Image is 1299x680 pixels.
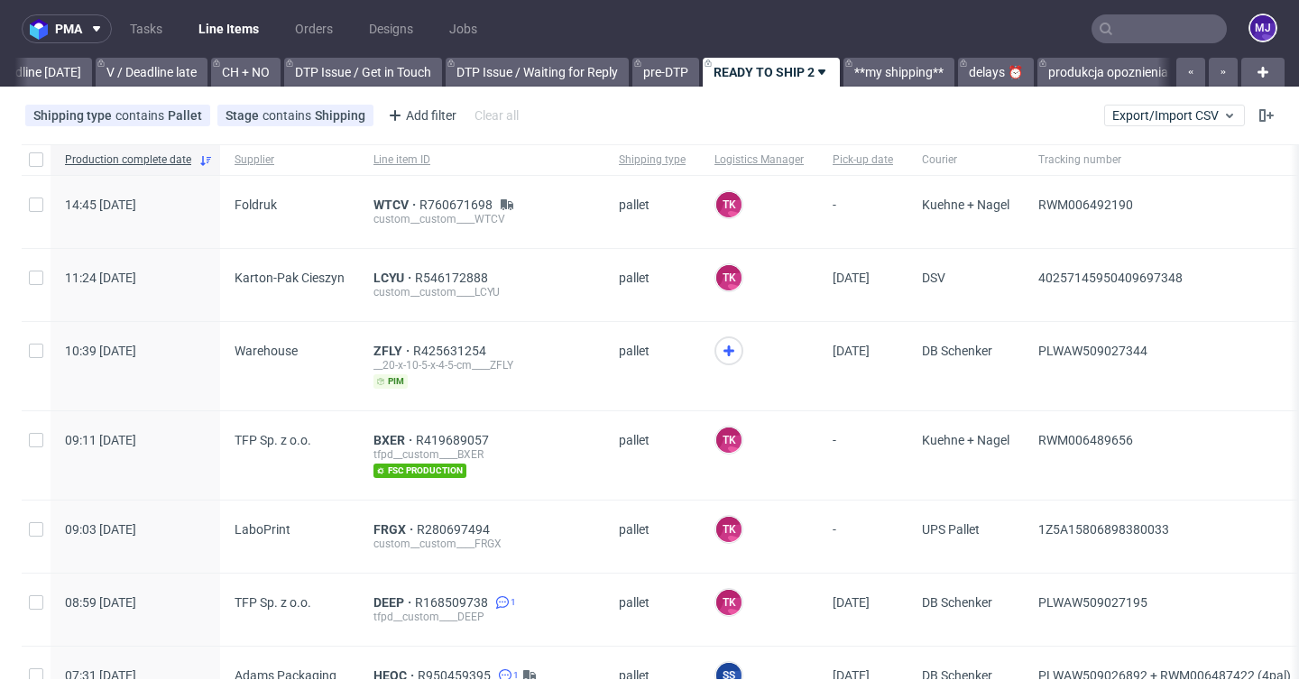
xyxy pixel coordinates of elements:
a: R168509738 [415,595,492,610]
span: PLWAW509027195 [1038,595,1147,610]
a: R425631254 [413,344,490,358]
a: R546172888 [415,271,492,285]
figcaption: TK [716,427,742,453]
span: Shipping type [33,108,115,123]
span: pallet [619,198,686,226]
figcaption: TK [716,265,742,290]
span: - [833,198,893,226]
div: tfpd__custom____DEEP [373,610,590,624]
span: LaboPrint [235,522,290,537]
a: Orders [284,14,344,43]
a: R419689057 [416,433,493,447]
a: Jobs [438,14,488,43]
span: pma [55,23,82,35]
span: contains [263,108,315,123]
span: 1Z5A15806898380033 [1038,522,1169,537]
span: [DATE] [833,595,870,610]
a: Designs [358,14,424,43]
figcaption: TK [716,590,742,615]
span: [DATE] [833,271,870,285]
span: Warehouse [235,344,298,358]
span: Foldruk [235,198,277,212]
span: Logistics Manager [714,152,804,168]
span: 11:24 [DATE] [65,271,136,285]
span: pim [373,374,408,389]
a: LCYU [373,271,415,285]
span: pallet [619,271,686,299]
span: - [833,522,893,551]
a: V / Deadline late [96,58,207,87]
a: delays ⏰ [958,58,1034,87]
span: Kuehne + Nagel [922,198,1009,226]
a: BXER [373,433,416,447]
a: FRGX [373,522,417,537]
a: Line Items [188,14,270,43]
span: Supplier [235,152,345,168]
span: pallet [619,433,686,478]
span: Pick-up date [833,152,893,168]
span: pallet [619,595,686,624]
div: Pallet [168,108,202,123]
span: 08:59 [DATE] [65,595,136,610]
figcaption: TK [716,517,742,542]
div: __20-x-10-5-x-4-5-cm____ZFLY [373,358,590,372]
span: pallet [619,344,686,389]
a: CH + NO [211,58,281,87]
div: custom__custom____FRGX [373,537,590,551]
span: TFP Sp. z o.o. [235,433,311,447]
a: DTP Issue / Waiting for Reply [446,58,629,87]
span: 14:45 [DATE] [65,198,136,212]
span: 40257145950409697348 [1038,271,1183,285]
span: contains [115,108,168,123]
span: Courier [922,152,1009,168]
a: Tasks [119,14,173,43]
span: RWM006489656 [1038,433,1133,447]
span: [DATE] [833,344,870,358]
span: DB Schenker [922,595,1009,624]
a: R280697494 [417,522,493,537]
span: 09:11 [DATE] [65,433,136,447]
span: 10:39 [DATE] [65,344,136,358]
figcaption: TK [716,192,742,217]
span: RWM006492190 [1038,198,1133,212]
div: custom__custom____WTCV [373,212,590,226]
button: Export/Import CSV [1104,105,1245,126]
div: Clear all [471,103,522,128]
span: DSV [922,271,1009,299]
span: DB Schenker [922,344,1009,389]
div: Shipping [315,108,365,123]
button: pma [22,14,112,43]
a: 1 [492,595,516,610]
a: DTP Issue / Get in Touch [284,58,442,87]
span: 09:03 [DATE] [65,522,136,537]
a: READY TO SHIP 2 [703,58,840,87]
span: Stage [226,108,263,123]
span: Production complete date [65,152,191,168]
span: Shipping type [619,152,686,168]
span: PLWAW509027344 [1038,344,1147,358]
a: produkcja opoznienia [1037,58,1179,87]
a: pre-DTP [632,58,699,87]
a: ZFLY [373,344,413,358]
span: pallet [619,522,686,551]
a: DEEP [373,595,415,610]
span: UPS Pallet [922,522,1009,551]
a: WTCV [373,198,419,212]
a: R760671698 [419,198,496,212]
div: tfpd__custom____BXER [373,447,590,462]
span: TFP Sp. z o.o. [235,595,311,610]
span: Line item ID [373,152,590,168]
span: Export/Import CSV [1112,108,1237,123]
